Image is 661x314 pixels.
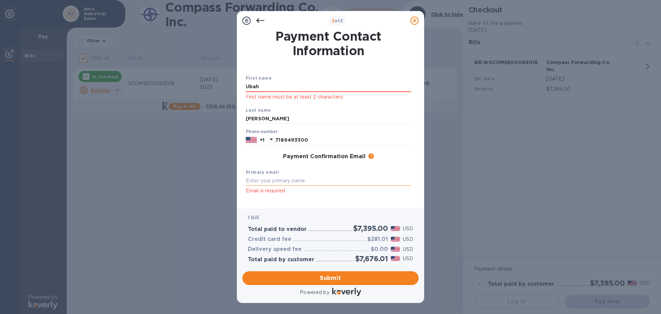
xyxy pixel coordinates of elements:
[248,256,314,263] h3: Total paid by customer
[248,236,291,243] h3: Credit card fee
[391,237,400,242] img: USD
[248,226,307,233] h3: Total paid to vendor
[300,289,329,296] p: Powered by
[391,226,400,231] img: USD
[332,18,343,23] b: of 3
[353,224,388,233] h2: $7,395.00
[367,236,388,243] h3: $281.01
[246,93,411,101] p: First name must be at least 2 characters
[332,288,361,296] img: Logo
[246,187,411,195] p: Email is required
[246,170,279,175] b: Primary email
[242,271,419,285] button: Submit
[246,108,271,113] b: Last name
[248,246,302,253] h3: Delivery speed fee
[403,225,413,232] p: USD
[246,29,411,58] h1: Payment Contact Information
[403,236,413,243] p: USD
[246,82,411,92] input: Enter your first name
[403,246,413,253] p: USD
[332,18,335,23] span: 3
[246,114,411,124] input: Enter your last name
[391,256,400,261] img: USD
[246,130,277,134] label: Phone number
[355,254,388,263] h2: $7,676.01
[260,136,264,143] p: +1
[246,75,272,81] b: First name
[275,135,411,145] input: Enter your phone number
[283,153,366,160] h3: Payment Confirmation Email
[371,246,388,253] h3: $0.00
[248,274,413,282] span: Submit
[391,247,400,252] img: USD
[246,136,257,144] img: US
[246,176,411,186] input: Enter your primary name
[248,215,259,220] b: 1 bill
[403,255,413,262] p: USD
